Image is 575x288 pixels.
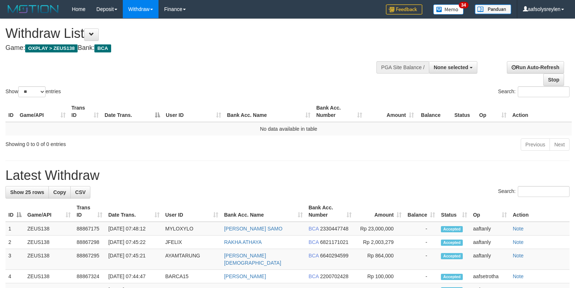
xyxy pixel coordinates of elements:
[509,101,572,122] th: Action
[441,240,463,246] span: Accepted
[5,222,24,236] td: 1
[470,201,510,222] th: Op: activate to sort column ascending
[5,122,572,135] td: No data available in table
[309,253,319,259] span: BCA
[549,138,570,151] a: Next
[309,273,319,279] span: BCA
[74,270,105,283] td: 88867324
[224,226,282,232] a: [PERSON_NAME] SAMO
[507,61,564,74] a: Run Auto-Refresh
[224,253,281,266] a: [PERSON_NAME][DEMOGRAPHIC_DATA]
[5,138,234,148] div: Showing 0 to 0 of 0 entries
[24,201,74,222] th: Game/API: activate to sort column ascending
[433,4,464,15] img: Button%20Memo.svg
[74,236,105,249] td: 88867298
[74,222,105,236] td: 88867175
[543,74,564,86] a: Stop
[365,101,417,122] th: Amount: activate to sort column ascending
[17,101,69,122] th: Game/API: activate to sort column ascending
[5,168,570,183] h1: Latest Withdraw
[498,86,570,97] label: Search:
[376,61,429,74] div: PGA Site Balance /
[306,201,355,222] th: Bank Acc. Number: activate to sort column ascending
[5,186,49,198] a: Show 25 rows
[441,226,463,232] span: Accepted
[105,270,162,283] td: [DATE] 07:44:47
[163,249,221,270] td: AYAMTARUNG
[224,101,313,122] th: Bank Acc. Name: activate to sort column ascending
[404,249,438,270] td: -
[75,189,86,195] span: CSV
[5,101,17,122] th: ID
[404,236,438,249] td: -
[105,249,162,270] td: [DATE] 07:45:21
[434,64,468,70] span: None selected
[470,249,510,270] td: aaftanly
[105,201,162,222] th: Date Trans.: activate to sort column ascending
[521,138,550,151] a: Previous
[518,86,570,97] input: Search:
[441,253,463,259] span: Accepted
[224,273,266,279] a: [PERSON_NAME]
[24,249,74,270] td: ZEUS138
[498,186,570,197] label: Search:
[163,201,221,222] th: User ID: activate to sort column ascending
[518,186,570,197] input: Search:
[224,239,262,245] a: RAKHA ATHAYA
[105,222,162,236] td: [DATE] 07:48:12
[163,270,221,283] td: BARCA15
[320,226,349,232] span: Copy 2330447748 to clipboard
[355,270,405,283] td: Rp 100,000
[10,189,44,195] span: Show 25 rows
[470,222,510,236] td: aaftanly
[74,201,105,222] th: Trans ID: activate to sort column ascending
[320,253,349,259] span: Copy 6640294599 to clipboard
[70,186,90,198] a: CSV
[221,201,306,222] th: Bank Acc. Name: activate to sort column ascending
[510,201,570,222] th: Action
[69,101,102,122] th: Trans ID: activate to sort column ascending
[163,236,221,249] td: JFELIX
[102,101,163,122] th: Date Trans.: activate to sort column descending
[24,270,74,283] td: ZEUS138
[25,44,78,52] span: OXPLAY > ZEUS138
[5,249,24,270] td: 3
[309,226,319,232] span: BCA
[355,236,405,249] td: Rp 2,003,279
[513,273,524,279] a: Note
[18,86,46,97] select: Showentries
[404,222,438,236] td: -
[5,201,24,222] th: ID: activate to sort column descending
[470,270,510,283] td: aafsetrotha
[320,273,349,279] span: Copy 2200702428 to clipboard
[513,226,524,232] a: Note
[5,44,376,52] h4: Game: Bank:
[53,189,66,195] span: Copy
[470,236,510,249] td: aaftanly
[313,101,365,122] th: Bank Acc. Number: activate to sort column ascending
[451,101,476,122] th: Status
[5,86,61,97] label: Show entries
[74,249,105,270] td: 88867295
[320,239,349,245] span: Copy 6821171021 to clipboard
[355,249,405,270] td: Rp 864,000
[404,201,438,222] th: Balance: activate to sort column ascending
[5,4,61,15] img: MOTION_logo.png
[163,222,221,236] td: MYLOXYLO
[94,44,111,52] span: BCA
[5,236,24,249] td: 2
[5,270,24,283] td: 4
[5,26,376,41] h1: Withdraw List
[309,239,319,245] span: BCA
[513,239,524,245] a: Note
[438,201,470,222] th: Status: activate to sort column ascending
[513,253,524,259] a: Note
[417,101,451,122] th: Balance
[459,2,469,8] span: 34
[386,4,422,15] img: Feedback.jpg
[475,4,511,14] img: panduan.png
[441,274,463,280] span: Accepted
[429,61,477,74] button: None selected
[404,270,438,283] td: -
[355,201,405,222] th: Amount: activate to sort column ascending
